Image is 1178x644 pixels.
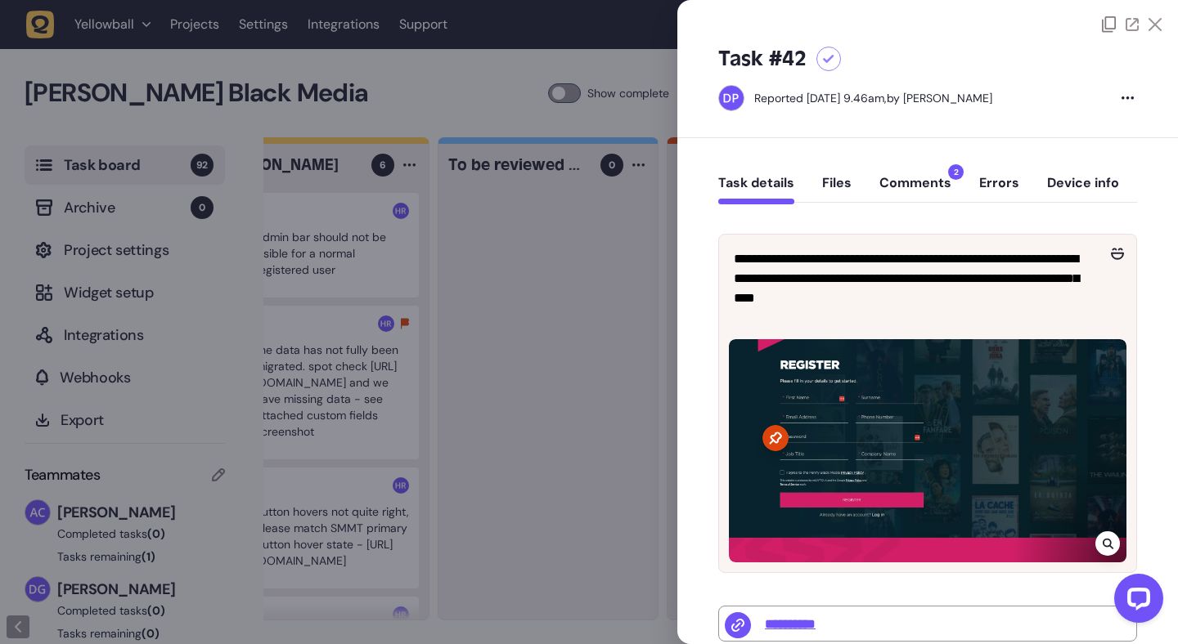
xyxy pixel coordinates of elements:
[822,175,852,204] button: Files
[1101,567,1170,636] iframe: LiveChat chat widget
[1047,175,1119,204] button: Device info
[754,90,992,106] div: by [PERSON_NAME]
[979,175,1019,204] button: Errors
[754,91,887,105] div: Reported [DATE] 9.46am,
[718,46,807,72] h5: Task #42
[718,175,794,204] button: Task details
[719,86,744,110] img: Dan Pearson
[879,175,951,204] button: Comments
[948,164,964,180] span: 2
